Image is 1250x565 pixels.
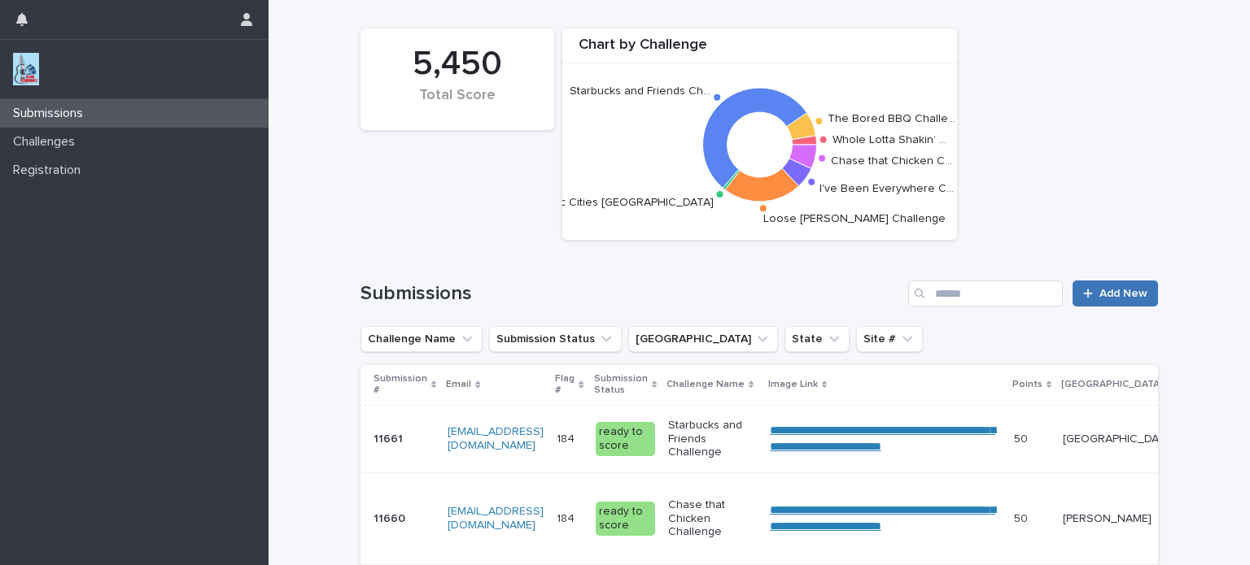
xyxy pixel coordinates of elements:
p: 184 [557,429,578,446]
div: ready to score [596,502,655,536]
p: [GEOGRAPHIC_DATA] [1061,376,1163,393]
p: Challenge Name [667,376,745,393]
text: Whole Lotta Shakin’ … [833,133,946,145]
button: State [785,326,850,352]
p: Starbucks and Friends Challenge [668,419,757,459]
p: 50 [1014,509,1031,526]
p: 50 [1014,429,1031,446]
h1: Submissions [361,282,902,306]
img: jxsLJbdS1eYBI7rVAS4p [13,53,39,85]
text: I've Been Everywhere C… [819,182,954,193]
p: Image Link [768,376,818,393]
div: Total Score [388,87,527,121]
div: 5,450 [388,44,527,85]
p: Submission # [374,370,427,400]
text: The Bored BBQ Challe… [828,112,955,124]
div: ready to score [596,422,655,456]
text: Loose [PERSON_NAME] Challenge [763,212,946,224]
a: [EMAIL_ADDRESS][DOMAIN_NAME] [448,426,544,451]
p: Flag # [555,370,575,400]
button: Submission Status [489,326,622,352]
p: Submissions [7,106,96,121]
text: Music Cities [GEOGRAPHIC_DATA] [536,197,714,208]
p: Email [446,376,471,393]
a: [EMAIL_ADDRESS][DOMAIN_NAME] [448,506,544,531]
p: Registration [7,163,94,178]
p: Submission Status [594,370,648,400]
button: Closest City [628,326,778,352]
p: Challenges [7,134,88,150]
p: Points [1012,376,1042,393]
text: Chase that Chicken C… [831,155,952,167]
a: Add New [1073,280,1158,306]
span: Add New [1099,288,1147,299]
p: 184 [557,509,578,526]
p: 11660 [374,509,409,526]
p: 11661 [374,429,406,446]
button: Challenge Name [361,326,483,352]
p: [GEOGRAPHIC_DATA] [1063,432,1175,446]
button: Site # [856,326,923,352]
p: Chase that Chicken Challenge [668,498,757,539]
p: [PERSON_NAME] [1063,512,1175,526]
text: Starbucks and Friends Ch… [570,85,710,97]
input: Search [908,280,1063,306]
div: Chart by Challenge [562,37,957,63]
